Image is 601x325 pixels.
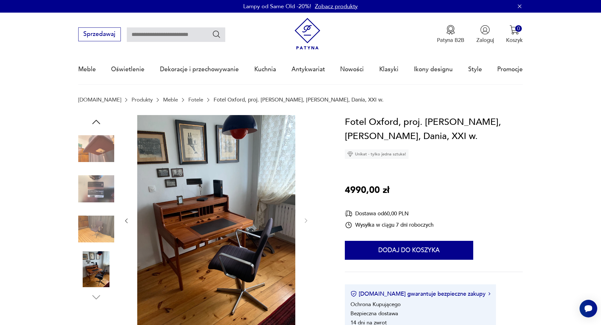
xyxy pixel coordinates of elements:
p: Zaloguj [476,37,494,44]
a: Zobacz produkty [315,3,358,10]
img: Patyna - sklep z meblami i dekoracjami vintage [292,18,323,50]
img: Ikona koszyka [510,25,519,35]
a: Fotele [188,97,203,103]
h1: Fotel Oxford, proj. [PERSON_NAME], [PERSON_NAME], Dania, XXI w. [345,115,523,144]
a: Oświetlenie [111,55,144,84]
div: Dostawa od 60,00 PLN [345,210,433,218]
div: 0 [515,25,522,32]
img: Zdjęcie produktu Fotel Oxford, proj. Arne Jacobsen, Fritz Hansen, Dania, XXI w. [78,131,114,167]
a: Sprzedawaj [78,32,121,37]
img: Ikona certyfikatu [351,291,357,297]
button: Zaloguj [476,25,494,44]
a: Style [468,55,482,84]
a: Ikona medaluPatyna B2B [437,25,464,44]
img: Ikonka użytkownika [480,25,490,35]
button: 0Koszyk [506,25,523,44]
a: Antykwariat [292,55,325,84]
a: Produkty [132,97,153,103]
a: Meble [78,55,96,84]
img: Zdjęcie produktu Fotel Oxford, proj. Arne Jacobsen, Fritz Hansen, Dania, XXI w. [78,171,114,207]
img: Zdjęcie produktu Fotel Oxford, proj. Arne Jacobsen, Fritz Hansen, Dania, XXI w. [78,251,114,287]
img: Ikona dostawy [345,210,352,218]
img: Ikona medalu [446,25,456,35]
button: Sprzedawaj [78,27,121,41]
a: Promocje [497,55,523,84]
button: [DOMAIN_NAME] gwarantuje bezpieczne zakupy [351,290,490,298]
div: Wysyłka w ciągu 7 dni roboczych [345,221,433,229]
img: Ikona strzałki w prawo [488,292,490,295]
p: Lampy od Same Old -20%! [243,3,311,10]
a: Nowości [340,55,364,84]
a: [DOMAIN_NAME] [78,97,121,103]
p: 4990,00 zł [345,183,389,198]
button: Dodaj do koszyka [345,241,473,260]
p: Fotel Oxford, proj. [PERSON_NAME], [PERSON_NAME], Dania, XXI w. [214,97,384,103]
img: Ikona diamentu [347,151,353,157]
li: Ochrona Kupującego [351,301,401,308]
div: Unikat - tylko jedna sztuka! [345,149,409,159]
li: Bezpieczna dostawa [351,310,398,317]
a: Klasyki [379,55,398,84]
a: Kuchnia [254,55,276,84]
button: Szukaj [212,30,221,39]
button: Patyna B2B [437,25,464,44]
a: Dekoracje i przechowywanie [160,55,239,84]
img: Zdjęcie produktu Fotel Oxford, proj. Arne Jacobsen, Fritz Hansen, Dania, XXI w. [78,211,114,247]
p: Patyna B2B [437,37,464,44]
p: Koszyk [506,37,523,44]
a: Ikony designu [414,55,453,84]
a: Meble [163,97,178,103]
iframe: Smartsupp widget button [580,300,597,317]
